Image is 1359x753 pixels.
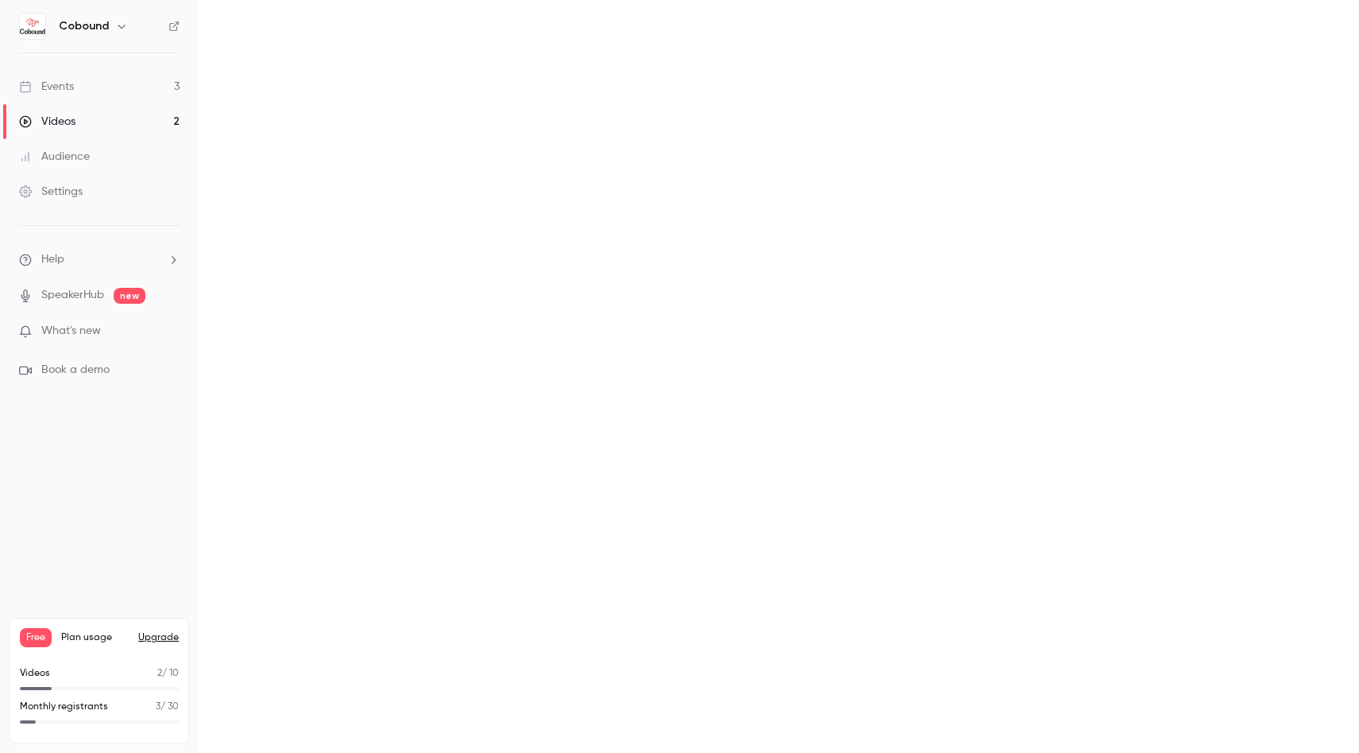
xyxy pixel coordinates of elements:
[19,114,75,130] div: Videos
[20,14,45,39] img: Cobound
[157,666,179,681] p: / 10
[41,251,64,268] span: Help
[156,700,179,714] p: / 30
[41,362,110,378] span: Book a demo
[61,631,129,644] span: Plan usage
[156,702,161,712] span: 3
[19,79,74,95] div: Events
[20,628,52,647] span: Free
[161,324,180,339] iframe: Noticeable Trigger
[41,287,104,304] a: SpeakerHub
[59,18,109,34] h6: Cobound
[20,666,50,681] p: Videos
[19,251,180,268] li: help-dropdown-opener
[19,149,90,165] div: Audience
[157,669,162,678] span: 2
[19,184,83,200] div: Settings
[41,323,101,340] span: What's new
[114,288,145,304] span: new
[20,700,108,714] p: Monthly registrants
[138,631,179,644] button: Upgrade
